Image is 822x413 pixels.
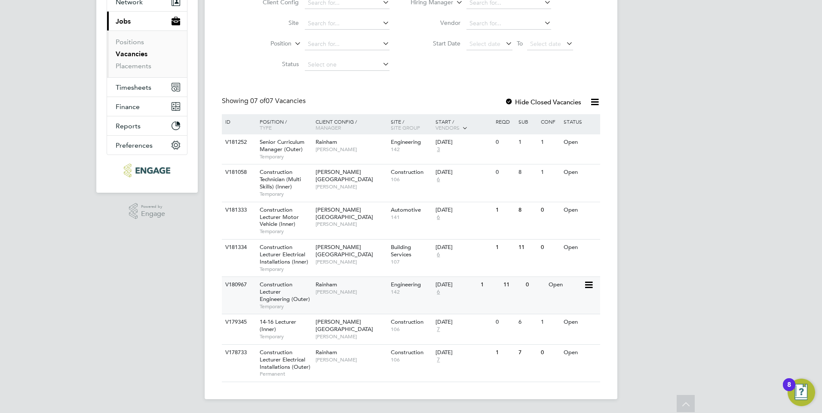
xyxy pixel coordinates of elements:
span: Reports [116,122,141,130]
div: 1 [494,240,516,255]
span: Rainham [316,138,337,146]
span: Senior Curriculum Manager (Outer) [260,138,304,153]
span: 6 [436,214,441,221]
span: Temporary [260,333,311,340]
span: Construction Lecturer Electrical Installations (Outer) [260,349,310,370]
button: Jobs [107,12,187,30]
div: [DATE] [436,206,491,214]
label: Hide Closed Vacancies [505,98,581,106]
span: Construction Technician (Multi Skills) (Inner) [260,168,301,190]
label: Position [242,39,291,48]
div: 1 [478,277,501,293]
div: 1 [494,345,516,361]
span: Construction Lecturer Engineering (Outer) [260,281,310,303]
button: Finance [107,97,187,116]
label: Start Date [411,39,460,47]
button: Reports [107,116,187,135]
div: V181252 [223,134,253,150]
div: 0 [494,314,516,330]
div: 0 [494,164,516,180]
span: 6 [436,288,441,296]
span: Site Group [391,124,420,131]
label: Status [249,60,299,68]
span: 3 [436,146,441,153]
div: Site / [389,114,434,135]
div: 8 [787,385,791,396]
span: 14-16 Lecturer (Inner) [260,318,296,333]
a: Powered byEngage [129,203,166,219]
div: Jobs [107,30,187,77]
span: [PERSON_NAME] [316,333,386,340]
div: 0 [494,134,516,150]
div: Open [561,202,599,218]
span: 07 Vacancies [250,97,306,105]
input: Search for... [305,18,390,30]
a: Go to home page [107,164,187,177]
span: Type [260,124,272,131]
span: [PERSON_NAME][GEOGRAPHIC_DATA] [316,318,373,333]
span: Select date [530,40,561,48]
span: 7 [436,356,441,364]
div: V179345 [223,314,253,330]
span: Temporary [260,228,311,235]
div: 0 [539,345,561,361]
div: ID [223,114,253,129]
span: 107 [391,258,432,265]
span: 6 [436,251,441,258]
div: 0 [539,240,561,255]
span: Engage [141,210,165,218]
span: Permanent [260,370,311,377]
div: [DATE] [436,319,491,326]
span: To [514,38,525,49]
div: Sub [516,114,539,129]
div: Client Config / [313,114,389,135]
span: [PERSON_NAME] [316,356,386,363]
a: Placements [116,62,151,70]
span: Construction [391,318,423,325]
div: 1 [539,164,561,180]
span: Temporary [260,191,311,197]
span: [PERSON_NAME] [316,221,386,228]
div: V178733 [223,345,253,361]
div: 1 [539,314,561,330]
div: 11 [501,277,524,293]
span: Vendors [436,124,460,131]
div: Open [561,345,599,361]
div: 1 [539,134,561,150]
div: 1 [494,202,516,218]
div: [DATE] [436,281,476,288]
span: Temporary [260,153,311,160]
div: Reqd [494,114,516,129]
div: V181333 [223,202,253,218]
span: Construction Lecturer Motor Vehicle (Inner) [260,206,299,228]
div: 8 [516,202,539,218]
span: 142 [391,288,432,295]
div: 0 [524,277,546,293]
span: 6 [436,176,441,183]
span: 142 [391,146,432,153]
span: 106 [391,326,432,333]
label: Site [249,19,299,27]
span: Select date [469,40,500,48]
div: 7 [516,345,539,361]
div: Open [561,240,599,255]
div: [DATE] [436,139,491,146]
input: Search for... [305,38,390,50]
span: Powered by [141,203,165,210]
span: 106 [391,176,432,183]
span: 7 [436,326,441,333]
div: Start / [433,114,494,136]
label: Vendor [411,19,460,27]
a: Vacancies [116,50,147,58]
span: Temporary [260,303,311,310]
div: Open [561,134,599,150]
span: Finance [116,103,140,111]
span: Rainham [316,349,337,356]
span: 07 of [250,97,266,105]
span: 141 [391,214,432,221]
div: 0 [539,202,561,218]
div: Conf [539,114,561,129]
span: Timesheets [116,83,151,91]
img: ncclondon-logo-retina.png [124,164,170,177]
span: [PERSON_NAME][GEOGRAPHIC_DATA] [316,243,373,258]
